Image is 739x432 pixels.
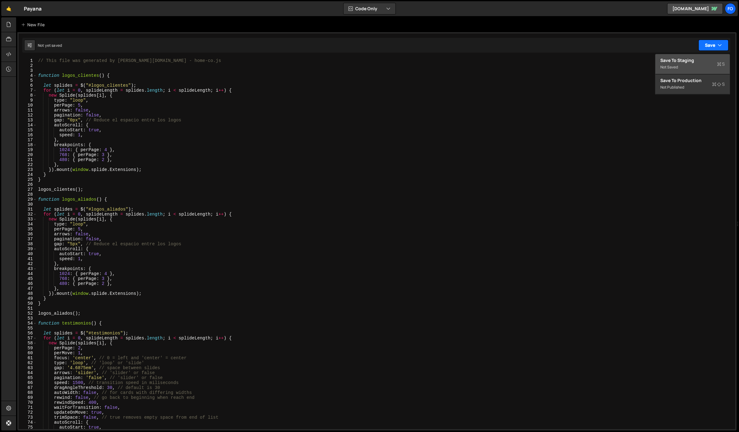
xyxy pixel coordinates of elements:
div: 7 [19,88,37,93]
div: 47 [19,286,37,291]
div: 43 [19,266,37,271]
button: Save to StagingS Not saved [655,54,730,74]
span: S [712,81,725,87]
div: 65 [19,375,37,380]
div: 66 [19,380,37,385]
div: 41 [19,256,37,261]
div: 34 [19,222,37,227]
div: Not yet saved [38,43,62,48]
div: 26 [19,182,37,187]
div: 36 [19,232,37,237]
div: 10 [19,103,37,108]
div: 1 [19,58,37,63]
div: 17 [19,137,37,142]
div: 4 [19,73,37,78]
div: 11 [19,108,37,113]
div: Payana [24,5,42,12]
div: 14 [19,123,37,128]
div: 52 [19,311,37,316]
div: 28 [19,192,37,197]
div: 18 [19,142,37,147]
div: 2 [19,63,37,68]
div: 68 [19,390,37,395]
a: fo [725,3,736,14]
div: Save to Staging [660,57,725,63]
div: 39 [19,247,37,251]
div: 20 [19,152,37,157]
div: 22 [19,162,37,167]
a: 🤙 [1,1,16,16]
div: 62 [19,360,37,365]
div: 57 [19,336,37,341]
div: 49 [19,296,37,301]
div: 24 [19,172,37,177]
div: 46 [19,281,37,286]
a: [DOMAIN_NAME] [667,3,723,14]
div: 44 [19,271,37,276]
div: New File [21,22,47,28]
div: 58 [19,341,37,346]
div: 48 [19,291,37,296]
div: 13 [19,118,37,123]
div: 71 [19,405,37,410]
div: 3 [19,68,37,73]
div: 8 [19,93,37,98]
div: 32 [19,212,37,217]
div: 35 [19,227,37,232]
div: 50 [19,301,37,306]
button: Save to ProductionS Not published [655,74,730,94]
div: 23 [19,167,37,172]
div: Not published [660,84,725,91]
div: 74 [19,420,37,425]
div: Not saved [660,63,725,71]
div: 73 [19,415,37,420]
div: 6 [19,83,37,88]
div: 75 [19,425,37,430]
div: 33 [19,217,37,222]
div: 42 [19,261,37,266]
div: 59 [19,346,37,351]
div: 12 [19,113,37,118]
div: 72 [19,410,37,415]
div: 27 [19,187,37,192]
button: Code Only [343,3,396,14]
button: Save [698,40,728,51]
div: Save to Production [660,77,725,84]
div: 37 [19,237,37,242]
div: 40 [19,251,37,256]
div: 70 [19,400,37,405]
div: 25 [19,177,37,182]
div: 5 [19,78,37,83]
div: 15 [19,128,37,133]
div: 67 [19,385,37,390]
div: 29 [19,197,37,202]
div: 38 [19,242,37,247]
div: 69 [19,395,37,400]
div: 45 [19,276,37,281]
div: 19 [19,147,37,152]
div: 53 [19,316,37,321]
div: 63 [19,365,37,370]
div: 21 [19,157,37,162]
div: 9 [19,98,37,103]
div: 60 [19,351,37,356]
span: S [717,61,725,67]
div: 16 [19,133,37,137]
div: 54 [19,321,37,326]
div: 30 [19,202,37,207]
div: 55 [19,326,37,331]
div: 61 [19,356,37,360]
div: 51 [19,306,37,311]
div: 56 [19,331,37,336]
div: 64 [19,370,37,375]
div: 31 [19,207,37,212]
